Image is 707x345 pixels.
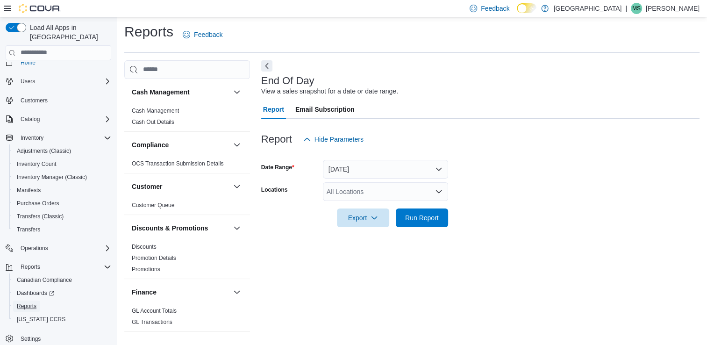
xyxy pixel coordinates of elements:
button: Cash Management [231,86,243,98]
a: Transfers (Classic) [13,211,67,222]
span: Transfers (Classic) [13,211,111,222]
button: Transfers [9,223,115,236]
button: Discounts & Promotions [231,223,243,234]
span: Reports [17,302,36,310]
button: Adjustments (Classic) [9,144,115,158]
span: Email Subscription [295,100,355,119]
button: Reports [2,260,115,273]
button: Inventory [17,132,47,144]
span: Inventory Manager (Classic) [13,172,111,183]
span: Hide Parameters [314,135,364,144]
span: Inventory [21,134,43,142]
button: Operations [17,243,52,254]
span: Cash Out Details [132,118,174,126]
button: Export [337,208,389,227]
span: [US_STATE] CCRS [17,316,65,323]
h3: End Of Day [261,75,314,86]
h3: Discounts & Promotions [132,223,208,233]
span: Feedback [481,4,509,13]
button: Settings [2,331,115,345]
a: OCS Transaction Submission Details [132,160,224,167]
span: Settings [17,332,111,344]
button: Operations [2,242,115,255]
button: Compliance [231,139,243,151]
p: [GEOGRAPHIC_DATA] [553,3,621,14]
h3: Cash Management [132,87,190,97]
a: Canadian Compliance [13,274,76,286]
span: Transfers (Classic) [17,213,64,220]
span: Home [17,57,111,68]
button: [DATE] [323,160,448,179]
p: | [625,3,627,14]
span: Dashboards [17,289,54,297]
span: MS [632,3,641,14]
span: Operations [21,244,48,252]
span: GL Transactions [132,318,172,326]
h3: Finance [132,287,157,297]
span: Export [343,208,384,227]
input: Dark Mode [517,3,536,13]
a: Cash Management [132,108,179,114]
a: Customers [17,95,51,106]
a: Purchase Orders [13,198,63,209]
p: [PERSON_NAME] [646,3,700,14]
span: Catalog [17,114,111,125]
button: Inventory Manager (Classic) [9,171,115,184]
h3: Customer [132,182,162,191]
a: Dashboards [9,287,115,300]
span: Load All Apps in [GEOGRAPHIC_DATA] [26,23,111,42]
button: Next [261,60,272,72]
span: Customers [17,94,111,106]
span: Customer Queue [132,201,174,209]
span: Report [263,100,284,119]
a: Inventory Count [13,158,60,170]
label: Locations [261,186,288,194]
span: Run Report [405,213,439,223]
div: Discounts & Promotions [124,241,250,279]
a: Cash Out Details [132,119,174,125]
div: Cash Management [124,105,250,131]
span: Transfers [13,224,111,235]
span: GL Account Totals [132,307,177,315]
span: Reports [17,261,111,273]
span: Discounts [132,243,157,251]
a: [US_STATE] CCRS [13,314,69,325]
button: Transfers (Classic) [9,210,115,223]
span: Customers [21,97,48,104]
a: Promotion Details [132,255,176,261]
span: Inventory [17,132,111,144]
h1: Reports [124,22,173,41]
span: Purchase Orders [13,198,111,209]
span: Inventory Count [17,160,57,168]
span: Cash Management [132,107,179,115]
button: Catalog [17,114,43,125]
div: Finance [124,305,250,331]
h3: Compliance [132,140,169,150]
span: Promotion Details [132,254,176,262]
span: Washington CCRS [13,314,111,325]
span: Users [21,78,35,85]
span: Reports [13,301,111,312]
a: Settings [17,333,44,345]
button: Manifests [9,184,115,197]
button: Inventory [2,131,115,144]
span: Reports [21,263,40,271]
button: Customer [231,181,243,192]
span: Purchase Orders [17,200,59,207]
a: Discounts [132,244,157,250]
button: Customers [2,93,115,107]
span: Transfers [17,226,40,233]
a: Promotions [132,266,160,273]
button: Users [2,75,115,88]
div: Customer [124,200,250,215]
span: Canadian Compliance [13,274,111,286]
span: Inventory Manager (Classic) [17,173,87,181]
a: Dashboards [13,287,58,299]
a: GL Transactions [132,319,172,325]
button: Finance [132,287,229,297]
a: Transfers [13,224,44,235]
div: View a sales snapshot for a date or date range. [261,86,398,96]
button: Users [17,76,39,87]
span: Inventory Count [13,158,111,170]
